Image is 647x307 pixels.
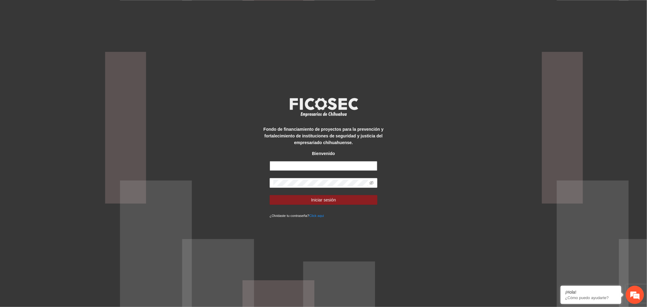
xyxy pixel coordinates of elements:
img: logo [286,96,362,118]
span: eye-invisible [369,181,374,185]
p: ¿Cómo puedo ayudarte? [565,295,617,300]
textarea: Escriba su mensaje y pulse “Intro” [3,166,116,187]
button: Iniciar sesión [270,195,378,205]
div: Chatee con nosotros ahora [32,31,102,39]
div: ¡Hola! [565,290,617,295]
strong: Bienvenido [312,151,335,156]
small: ¿Olvidaste tu contraseña? [270,214,324,218]
span: Estamos en línea. [35,81,84,142]
strong: Fondo de financiamiento de proyectos para la prevención y fortalecimiento de instituciones de seg... [264,127,384,145]
a: Click aqui [309,214,324,218]
div: Minimizar ventana de chat en vivo [99,3,114,18]
span: Iniciar sesión [311,197,336,203]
